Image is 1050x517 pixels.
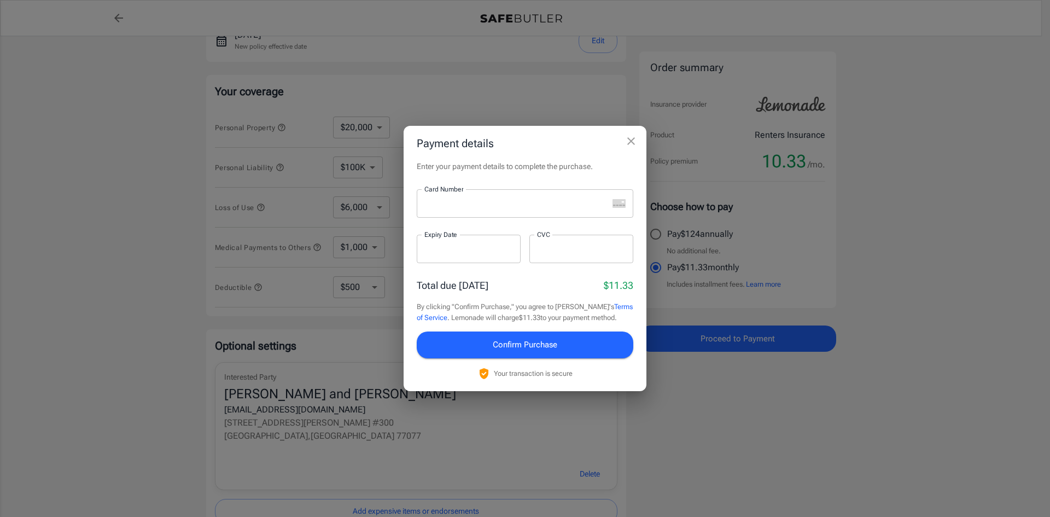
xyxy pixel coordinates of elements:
label: CVC [537,230,550,239]
iframe: Secure CVC input frame [537,244,626,254]
a: Terms of Service [417,303,633,322]
h2: Payment details [404,126,646,161]
button: close [620,130,642,152]
svg: unknown [612,199,626,208]
label: Expiry Date [424,230,457,239]
iframe: Secure card number input frame [424,199,608,209]
iframe: Secure expiration date input frame [424,244,513,254]
p: By clicking "Confirm Purchase," you agree to [PERSON_NAME]'s . Lemonade will charge $11.33 to you... [417,301,633,323]
button: Confirm Purchase [417,332,633,358]
p: Total due [DATE] [417,278,488,293]
label: Card Number [424,184,463,194]
p: Enter your payment details to complete the purchase. [417,161,633,172]
p: Your transaction is secure [494,368,573,379]
p: $11.33 [604,278,633,293]
span: Confirm Purchase [493,338,557,352]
